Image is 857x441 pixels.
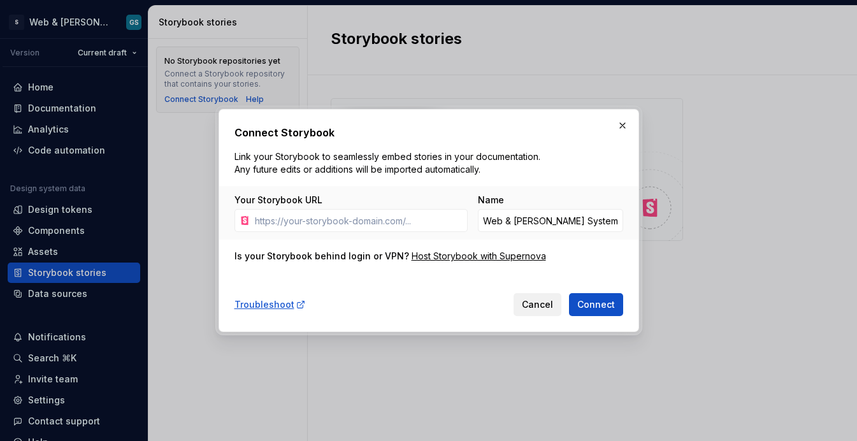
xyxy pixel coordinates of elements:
input: https://your-storybook-domain.com/... [250,209,468,232]
a: Host Storybook with Supernova [412,250,546,263]
p: Link your Storybook to seamlessly embed stories in your documentation. Any future edits or additi... [234,150,545,176]
span: Connect [577,298,615,311]
h2: Connect Storybook [234,125,623,140]
button: Cancel [514,293,561,316]
div: Is your Storybook behind login or VPN? [234,250,409,263]
button: Connect [569,293,623,316]
input: Custom Storybook Name [478,209,623,232]
label: Name [478,194,504,206]
span: Cancel [522,298,553,311]
label: Your Storybook URL [234,194,322,206]
a: Troubleshoot [234,298,306,311]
